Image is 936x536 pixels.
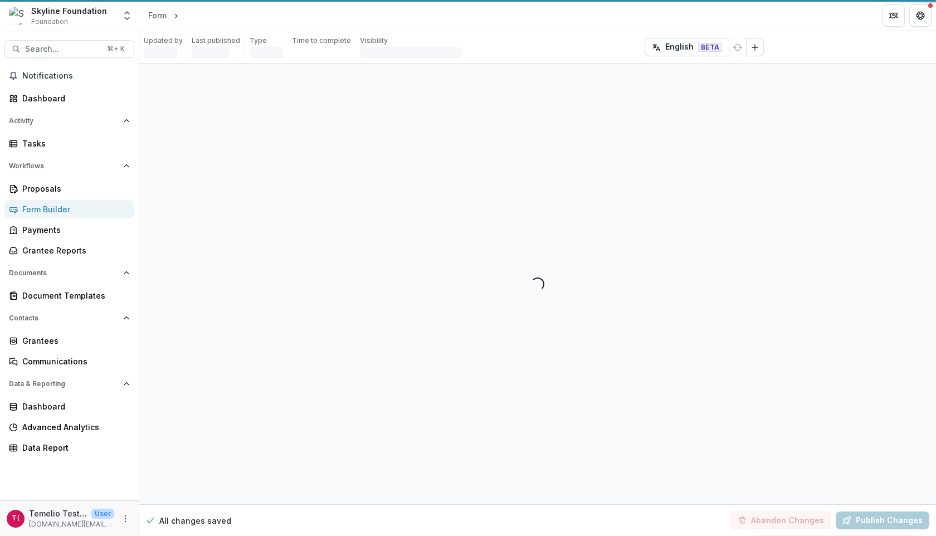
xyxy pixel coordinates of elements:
[22,335,125,347] div: Grantees
[192,36,240,46] p: Last published
[883,4,905,27] button: Partners
[746,38,764,56] button: Add Language
[4,112,134,130] button: Open Activity
[22,183,125,194] div: Proposals
[4,200,134,218] a: Form Builder
[22,138,125,149] div: Tasks
[9,117,119,125] span: Activity
[148,9,167,21] div: Form
[4,67,134,85] button: Notifications
[22,203,125,215] div: Form Builder
[22,442,125,454] div: Data Report
[119,4,135,27] button: Open entity switcher
[4,241,134,260] a: Grantee Reports
[4,418,134,436] a: Advanced Analytics
[4,286,134,305] a: Document Templates
[22,355,125,367] div: Communications
[729,38,747,56] button: Refresh Translation
[105,43,127,55] div: ⌘ + K
[22,71,130,81] span: Notifications
[22,245,125,256] div: Grantee Reports
[144,7,171,23] a: Form
[4,352,134,371] a: Communications
[9,269,119,277] span: Documents
[4,309,134,327] button: Open Contacts
[730,511,831,529] button: Abandon Changes
[4,375,134,393] button: Open Data & Reporting
[4,89,134,108] a: Dashboard
[9,314,119,322] span: Contacts
[22,290,125,301] div: Document Templates
[12,515,19,522] div: Temelio Test (Simran)
[836,511,929,529] button: Publish Changes
[144,36,183,46] p: Updated by
[144,7,228,23] nav: breadcrumb
[29,508,87,519] p: Temelio Test ([PERSON_NAME])
[4,332,134,350] a: Grantees
[250,36,267,46] p: Type
[31,17,68,27] span: Foundation
[645,38,729,56] button: English BETA
[91,509,114,519] p: User
[9,7,27,25] img: Skyline Foundation
[9,162,119,170] span: Workflows
[4,221,134,239] a: Payments
[4,157,134,175] button: Open Workflows
[360,36,388,46] p: Visibility
[909,4,932,27] button: Get Help
[4,264,134,282] button: Open Documents
[25,45,100,54] span: Search...
[22,401,125,412] div: Dashboard
[292,36,351,46] p: Time to complete
[119,512,132,525] button: More
[4,40,134,58] button: Search...
[159,515,231,527] p: All changes saved
[31,5,107,17] div: Skyline Foundation
[4,397,134,416] a: Dashboard
[29,519,114,529] p: [DOMAIN_NAME][EMAIL_ADDRESS][DOMAIN_NAME]
[4,438,134,457] a: Data Report
[22,92,125,104] div: Dashboard
[4,179,134,198] a: Proposals
[22,421,125,433] div: Advanced Analytics
[9,380,119,388] span: Data & Reporting
[4,134,134,153] a: Tasks
[22,224,125,236] div: Payments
